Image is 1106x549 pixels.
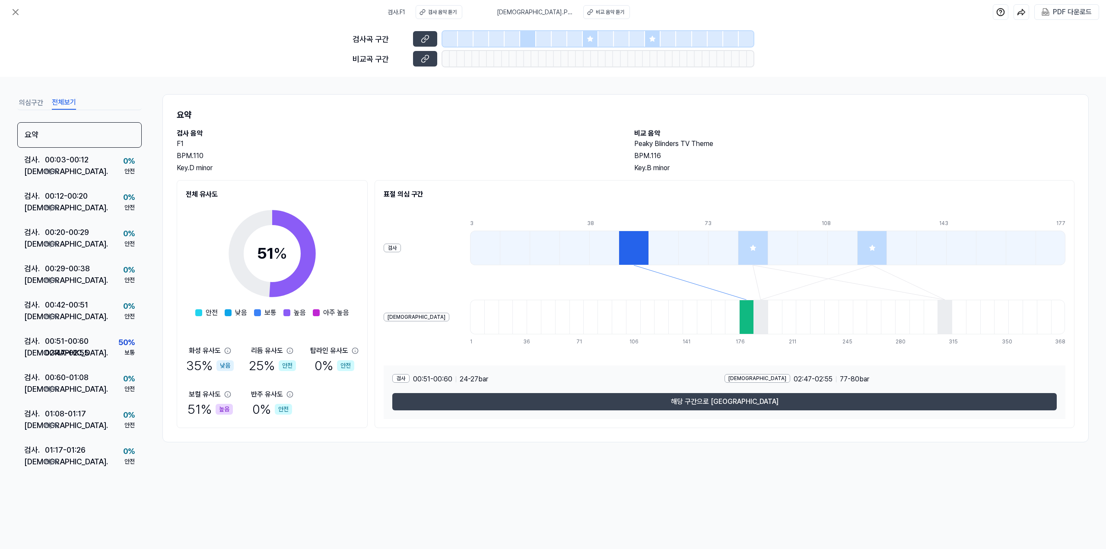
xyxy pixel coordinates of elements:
div: 안전 [124,421,135,430]
span: 02:47 - 02:55 [794,374,833,384]
button: PDF 다운로드 [1040,5,1093,19]
div: 검사 [384,244,401,252]
div: 안전 [124,276,135,285]
div: 비교곡 구간 [353,53,408,65]
div: N/A [45,311,58,322]
span: 77 - 80 bar [840,374,869,384]
div: 36 [523,338,537,346]
span: 낮음 [235,308,247,318]
button: 비교 음악 듣기 [583,5,630,19]
div: 02:47 - 02:55 [45,347,89,359]
div: 106 [629,338,644,346]
span: 안전 [206,308,218,318]
div: 검사곡 구간 [353,33,408,45]
div: 01:26 - 01:35 [45,480,87,492]
div: 안전 [124,312,135,321]
div: [DEMOGRAPHIC_DATA] . [24,419,45,431]
div: 0 % [252,400,292,419]
button: 전체보기 [52,96,76,110]
div: 0 % [123,228,135,239]
div: 00:12 - 00:20 [45,190,88,202]
span: 아주 높음 [323,308,349,318]
div: 245 [842,338,857,346]
h2: Peaky Blinders TV Theme [634,139,1074,149]
div: 검사 . [24,371,45,383]
div: [DEMOGRAPHIC_DATA] . [24,238,45,250]
img: help [996,8,1005,16]
div: 0 % [123,264,135,276]
div: 73 [705,219,734,227]
div: 00:29 - 00:38 [45,263,90,274]
button: 검사 음악 듣기 [416,5,462,19]
div: N/A [45,202,58,213]
div: 검사 . [24,226,45,238]
div: 안전 [124,457,135,466]
div: 50 % [118,336,135,348]
div: 검사 . [24,154,45,165]
div: 0 % [315,356,354,375]
div: 비교 음악 듣기 [596,8,624,16]
div: [DEMOGRAPHIC_DATA] . [24,456,45,467]
h2: 검사 음악 [177,128,617,139]
span: 검사 . F1 [388,8,405,17]
div: 1 [470,338,484,346]
div: 25 % [249,356,296,375]
div: 51 [257,242,287,265]
button: 의심구간 [19,96,43,110]
div: N/A [45,456,58,467]
div: 0 % [123,445,135,457]
div: 검사 . [24,408,45,419]
div: 안전 [124,384,135,394]
div: 0 % [123,300,135,312]
div: 안전 [124,239,135,248]
div: PDF 다운로드 [1053,6,1092,18]
div: 350 [1002,338,1016,346]
div: 35 % [186,356,234,375]
h2: 전체 유사도 [186,189,359,200]
div: 0 % [123,409,135,421]
div: 211 [789,338,803,346]
div: 높음 [216,404,233,415]
div: 315 [949,338,963,346]
span: 24 - 27 bar [460,374,488,384]
div: 검사 . [24,190,45,202]
span: 보통 [264,308,276,318]
div: 보컬 유사도 [189,389,221,400]
div: 01:08 - 01:17 [45,408,86,419]
div: 안전 [124,203,135,212]
div: [DEMOGRAPHIC_DATA] [725,374,790,383]
div: [DEMOGRAPHIC_DATA] . [24,202,45,213]
div: 보통 [124,348,135,357]
div: 00:03 - 00:12 [45,154,89,165]
div: 51 % [188,400,233,419]
div: 00:51 - 00:60 [45,335,89,347]
div: 검사 . [24,444,45,456]
div: N/A [45,165,58,177]
div: 요약 [17,122,142,148]
div: 38 [587,219,617,227]
div: Key. B minor [634,163,1074,173]
div: 01:17 - 01:26 [45,444,86,456]
div: 안전 [279,360,296,371]
div: N/A [45,274,58,286]
div: 141 [683,338,697,346]
div: N/A [45,383,58,395]
div: 00:42 - 00:51 [45,299,88,311]
img: PDF Download [1042,8,1049,16]
h2: 비교 음악 [634,128,1074,139]
div: [DEMOGRAPHIC_DATA] . [24,311,45,322]
div: 0 % [123,155,135,167]
div: 탑라인 유사도 [310,346,348,356]
div: 검사 . [24,263,45,274]
div: BPM. 116 [634,151,1074,161]
div: N/A [45,419,58,431]
div: 00:20 - 00:29 [45,226,89,238]
h2: F1 [177,139,617,149]
div: [DEMOGRAPHIC_DATA] . [24,165,45,177]
div: 143 [939,219,969,227]
img: share [1017,8,1026,16]
div: 반주 유사도 [251,389,283,400]
div: 71 [576,338,591,346]
div: 0 % [123,373,135,384]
